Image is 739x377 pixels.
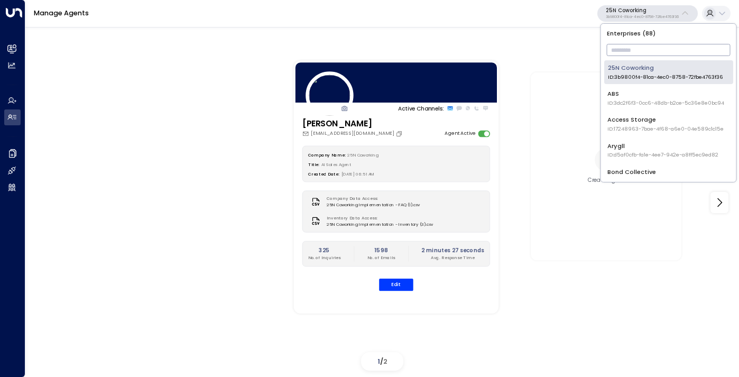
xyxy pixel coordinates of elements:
[308,161,319,167] label: Title:
[607,89,724,107] div: ABS
[306,71,353,119] img: 84_headshot.jpg
[308,254,340,261] p: No. of Inquiries
[607,99,724,107] span: ID: 3dc2f6f3-0cc6-48db-b2ce-5c36e8e0bc94
[377,357,380,366] span: 1
[421,254,484,261] p: Avg. Response Time
[607,63,723,81] div: 25N Coworking
[327,196,417,202] label: Company Data Access:
[607,73,723,81] span: ID: 3b9800f4-81ca-4ec0-8758-72fbe4763f36
[607,151,718,159] span: ID: d5af0cfb-fa1e-4ee7-942e-a8ff5ec9ed82
[398,104,444,112] p: Active Channels:
[321,161,352,167] span: AI Sales Agent
[361,352,403,371] div: /
[327,202,420,208] span: 25N Coworking Implementation - FAQ (1).csv
[367,246,395,254] h2: 1598
[308,171,339,177] label: Created Date:
[308,152,345,157] label: Company Name:
[347,152,378,157] span: 25N Coworking
[607,125,724,133] span: ID: 17248963-7bae-4f68-a6e0-04e589c1c15e
[396,130,404,137] button: Copy
[606,15,679,19] p: 3b9800f4-81ca-4ec0-8758-72fbe4763f36
[606,7,679,14] p: 25N Coworking
[383,357,387,366] span: 2
[445,130,475,137] label: Agent Active
[597,5,698,22] button: 25N Coworking3b9800f4-81ca-4ec0-8758-72fbe4763f36
[367,254,395,261] p: No. of Emails
[34,8,89,17] a: Manage Agents
[302,130,404,137] div: [EMAIL_ADDRESS][DOMAIN_NAME]
[327,221,433,227] span: 25N Coworking Implementation - Inventory (3).csv
[607,168,730,185] div: Bond Collective
[604,27,733,40] p: Enterprises ( 88 )
[341,171,375,177] span: [DATE] 06:51 AM
[327,215,430,222] label: Inventory Data Access:
[302,118,404,130] h3: [PERSON_NAME]
[607,178,730,185] span: ID: e5c8f306-7b86-487b-8d28-d066bc04964e
[421,246,484,254] h2: 2 minutes 27 seconds
[379,278,413,290] button: Edit
[308,246,340,254] h2: 325
[588,176,625,184] div: Create Agent
[607,142,718,159] div: Arygll
[607,115,724,133] div: Access Storage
